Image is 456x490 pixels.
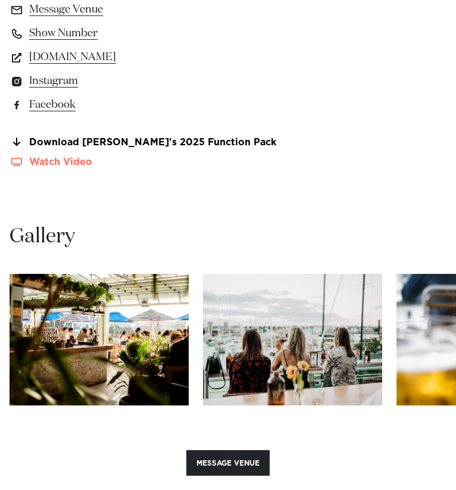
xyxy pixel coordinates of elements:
button: Message Venue [186,450,270,476]
h2: Gallery [10,223,75,250]
a: Watch Video [10,157,446,167]
a: [DOMAIN_NAME] [10,49,446,65]
a: Download [PERSON_NAME]'s 2025 Function Pack [10,137,446,148]
swiper-slide: 2 / 17 [203,274,382,405]
swiper-slide: 1 / 17 [10,274,189,405]
a: Instagram [10,73,446,89]
a: Facebook [10,96,446,113]
a: Message Venue [10,1,446,18]
a: Show Number [10,25,446,42]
